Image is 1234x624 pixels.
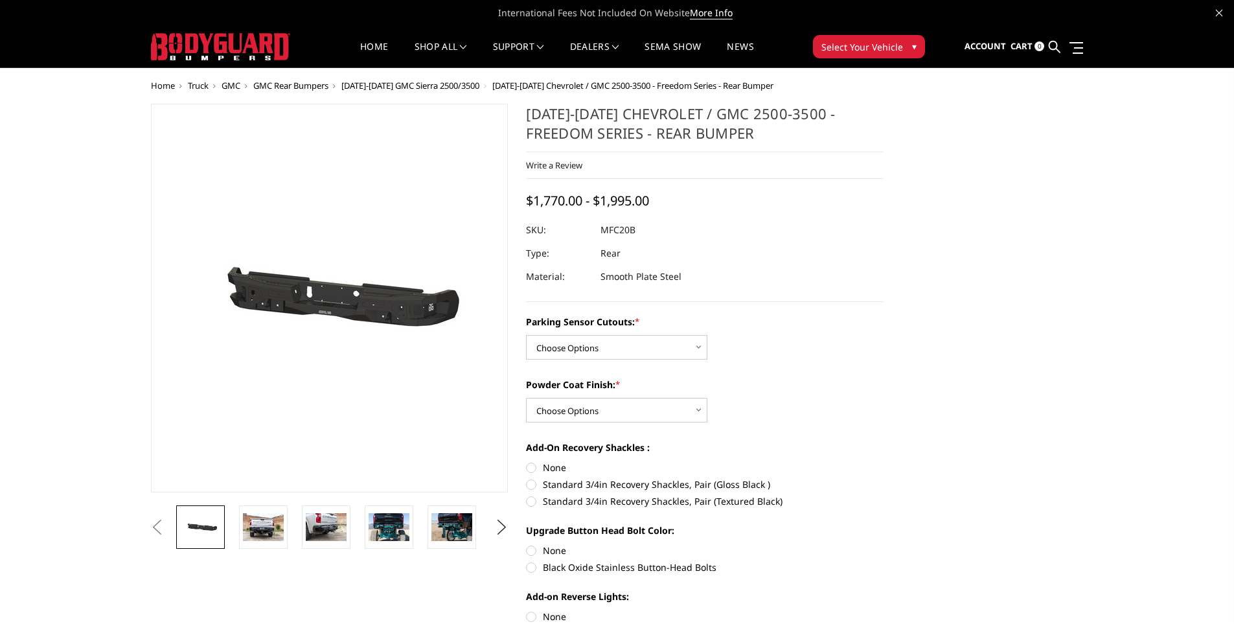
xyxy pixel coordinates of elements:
dd: MFC20B [600,218,635,242]
dt: SKU: [526,218,591,242]
dt: Material: [526,265,591,288]
button: Previous [148,518,167,537]
a: GMC [222,80,240,91]
dd: Smooth Plate Steel [600,265,681,288]
a: shop all [415,42,467,67]
img: 2020-2025 Chevrolet / GMC 2500-3500 - Freedom Series - Rear Bumper [431,513,472,540]
a: Truck [188,80,209,91]
a: Support [493,42,544,67]
span: $1,770.00 - $1,995.00 [526,192,649,209]
a: Home [151,80,175,91]
label: None [526,461,884,474]
label: Standard 3/4in Recovery Shackles, Pair (Gloss Black ) [526,478,884,491]
label: Standard 3/4in Recovery Shackles, Pair (Textured Black) [526,494,884,508]
img: BODYGUARD BUMPERS [151,33,290,60]
span: Select Your Vehicle [821,40,903,54]
button: Next [492,518,511,537]
a: Dealers [570,42,619,67]
h1: [DATE]-[DATE] Chevrolet / GMC 2500-3500 - Freedom Series - Rear Bumper [526,104,884,152]
a: SEMA Show [645,42,701,67]
img: 2020-2025 Chevrolet / GMC 2500-3500 - Freedom Series - Rear Bumper [306,513,347,540]
label: Add-on Reverse Lights: [526,590,884,603]
label: Upgrade Button Head Bolt Color: [526,524,884,537]
a: More Info [690,6,733,19]
img: 2020-2025 Chevrolet / GMC 2500-3500 - Freedom Series - Rear Bumper [243,513,284,540]
label: None [526,610,884,623]
a: Home [360,42,388,67]
a: GMC Rear Bumpers [253,80,328,91]
span: [DATE]-[DATE] Chevrolet / GMC 2500-3500 - Freedom Series - Rear Bumper [492,80,773,91]
span: 0 [1034,41,1044,51]
iframe: Chat Widget [1169,562,1234,624]
a: News [727,42,753,67]
span: Account [965,40,1006,52]
span: Cart [1011,40,1033,52]
img: 2020-2025 Chevrolet / GMC 2500-3500 - Freedom Series - Rear Bumper [369,513,409,540]
span: ▾ [912,40,917,53]
a: Write a Review [526,159,582,171]
label: Black Oxide Stainless Button-Head Bolts [526,560,884,574]
a: Account [965,29,1006,64]
label: None [526,544,884,557]
dd: Rear [600,242,621,265]
a: [DATE]-[DATE] GMC Sierra 2500/3500 [341,80,479,91]
button: Select Your Vehicle [813,35,925,58]
dt: Type: [526,242,591,265]
label: Powder Coat Finish: [526,378,884,391]
label: Add-On Recovery Shackles : [526,441,884,454]
a: Cart 0 [1011,29,1044,64]
a: 2020-2025 Chevrolet / GMC 2500-3500 - Freedom Series - Rear Bumper [151,104,508,492]
label: Parking Sensor Cutouts: [526,315,884,329]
